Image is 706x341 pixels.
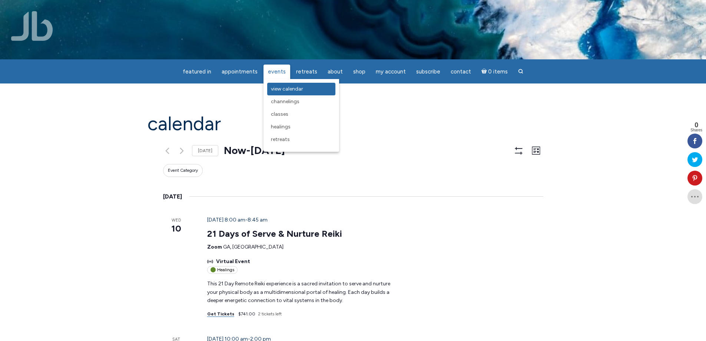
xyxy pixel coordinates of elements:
[178,146,186,155] a: Next Events
[481,68,488,75] i: Cart
[267,121,335,133] a: Healings
[690,128,702,132] span: Shares
[224,143,292,158] button: Now - [DATE]
[690,122,702,128] span: 0
[251,143,285,158] span: [DATE]
[263,65,290,79] a: Events
[207,217,245,223] span: [DATE] 8:00 am
[207,266,238,274] div: Healings
[246,143,251,158] span: -
[207,280,400,305] p: This 21 Day Remote Reiki experience is a sacred invitation to serve and nurture your physical bod...
[207,244,222,250] span: Zoom
[163,222,189,235] span: 10
[163,164,203,177] button: Event Category
[267,108,335,121] a: Classes
[258,311,282,317] span: 2 tickets left
[488,69,508,75] span: 0 items
[248,217,268,223] span: 8:45 am
[223,244,284,250] span: GA, [GEOGRAPHIC_DATA]
[267,83,335,95] a: View Calendar
[412,65,445,79] a: Subscribe
[328,68,343,75] span: About
[183,68,211,75] span: featured in
[178,65,216,79] a: featured in
[371,65,410,79] a: My Account
[416,68,440,75] span: Subscribe
[292,65,322,79] a: Retreats
[148,113,559,134] h1: Calendar
[222,68,258,75] span: Appointments
[207,311,234,317] a: Get Tickets
[267,95,335,108] a: Channelings
[353,68,365,75] span: Shop
[376,68,406,75] span: My Account
[477,64,513,79] a: Cart0 items
[11,11,53,41] img: Jamie Butler. The Everyday Medium
[271,111,288,117] span: Classes
[271,98,299,105] span: Channelings
[446,65,475,79] a: Contact
[207,217,268,223] time: -
[271,136,290,142] span: Retreats
[163,146,172,155] a: Previous Events
[163,192,182,201] time: [DATE]
[238,311,255,317] span: $741.00
[267,133,335,146] a: Retreats
[349,65,370,79] a: Shop
[207,228,342,239] a: 21 Days of Serve & Nurture Reiki
[323,65,347,79] a: About
[271,86,303,92] span: View Calendar
[168,167,198,174] span: Event Category
[271,124,291,130] span: Healings
[296,68,317,75] span: Retreats
[224,143,246,158] span: Now
[192,145,218,157] a: [DATE]
[268,68,286,75] span: Events
[163,217,189,224] span: Wed
[217,65,262,79] a: Appointments
[451,68,471,75] span: Contact
[216,258,250,266] span: Virtual Event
